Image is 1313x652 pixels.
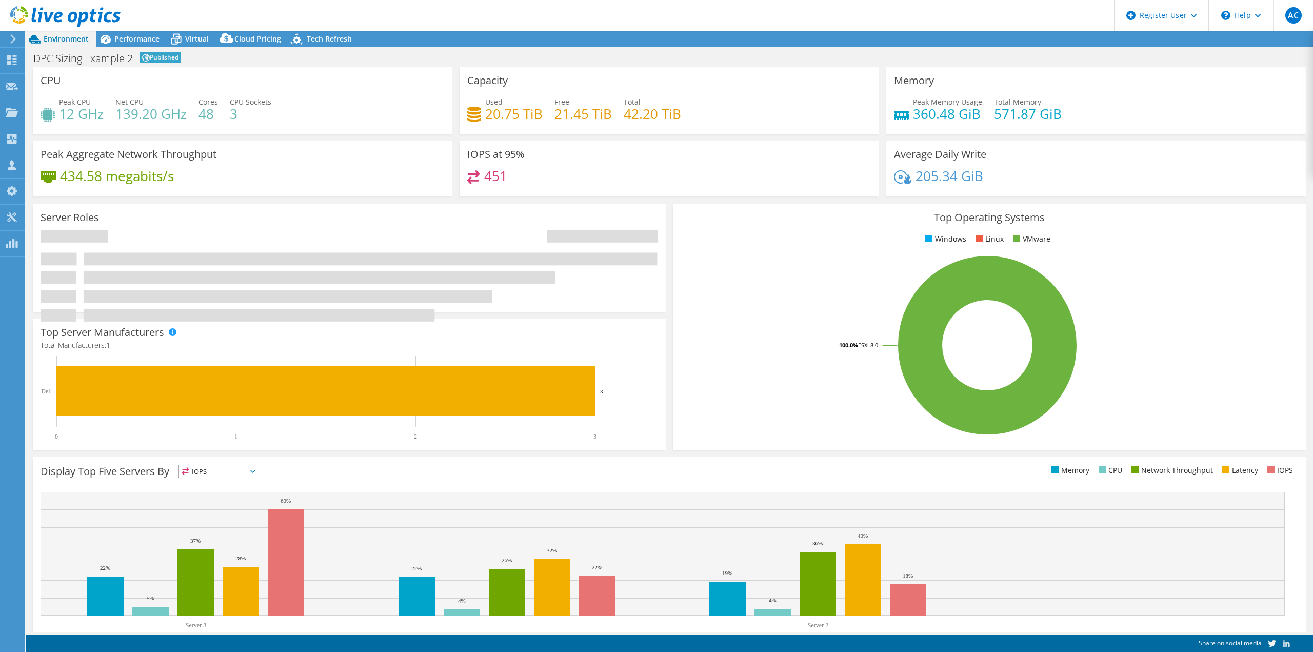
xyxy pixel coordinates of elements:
span: Net CPU [115,97,144,107]
h4: 571.87 GiB [994,108,1062,120]
h4: 3 [230,108,271,120]
li: Linux [973,233,1004,245]
h4: 21.45 TiB [554,108,612,120]
text: 1 [234,433,237,440]
li: Network Throughput [1129,465,1213,476]
h3: Top Server Manufacturers [41,327,164,338]
h3: Average Daily Write [894,149,986,160]
h4: 12 GHz [59,108,104,120]
text: 18% [903,572,913,579]
li: Latency [1220,465,1258,476]
h4: Total Manufacturers: [41,340,658,351]
span: 1 [106,340,110,350]
span: Share on social media [1199,639,1262,647]
h4: 451 [484,170,507,182]
span: CPU Sockets [230,97,271,107]
text: 40% [858,532,868,539]
text: Server 2 [808,622,828,629]
h3: Server Roles [41,212,99,223]
h4: 139.20 GHz [115,108,187,120]
text: Dell [41,388,52,395]
text: 3 [593,433,596,440]
span: Peak Memory Usage [913,97,982,107]
span: IOPS [179,465,260,478]
text: 28% [235,555,246,561]
text: 22% [100,565,110,571]
span: Virtual [185,34,209,44]
h3: Memory [894,75,934,86]
li: IOPS [1265,465,1293,476]
h4: 205.34 GiB [916,170,983,182]
svg: \n [1221,11,1230,20]
text: 37% [190,538,201,544]
li: Windows [923,233,966,245]
text: 19% [722,570,732,576]
tspan: 100.0% [839,341,858,349]
h3: Peak Aggregate Network Throughput [41,149,216,160]
li: Memory [1049,465,1089,476]
text: 22% [411,565,422,571]
span: Cloud Pricing [234,34,281,44]
text: 2 [414,433,417,440]
text: 0 [55,433,58,440]
h3: Capacity [467,75,508,86]
span: Performance [114,34,160,44]
span: Published [140,52,181,63]
text: 32% [547,547,557,554]
text: 26% [502,557,512,563]
text: 60% [281,498,291,504]
h3: CPU [41,75,61,86]
h1: DPC Sizing Example 2 [33,53,133,64]
h4: 20.75 TiB [485,108,543,120]
span: Free [554,97,569,107]
span: AC [1285,7,1302,24]
text: Server 3 [186,622,206,629]
text: 3 [600,388,603,394]
h3: Top Operating Systems [681,212,1298,223]
tspan: ESXi 8.0 [858,341,878,349]
span: Peak CPU [59,97,91,107]
h4: 48 [198,108,218,120]
span: Total [624,97,641,107]
li: VMware [1010,233,1050,245]
text: 36% [812,540,823,546]
span: Cores [198,97,218,107]
h4: 434.58 megabits/s [60,170,174,182]
text: 5% [147,595,154,601]
text: 22% [592,564,602,570]
li: CPU [1096,465,1122,476]
h4: 42.20 TiB [624,108,681,120]
h4: 360.48 GiB [913,108,982,120]
h3: IOPS at 95% [467,149,525,160]
span: Total Memory [994,97,1041,107]
text: 4% [769,597,777,603]
text: 4% [458,598,466,604]
span: Tech Refresh [307,34,352,44]
span: Used [485,97,503,107]
span: Environment [44,34,89,44]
